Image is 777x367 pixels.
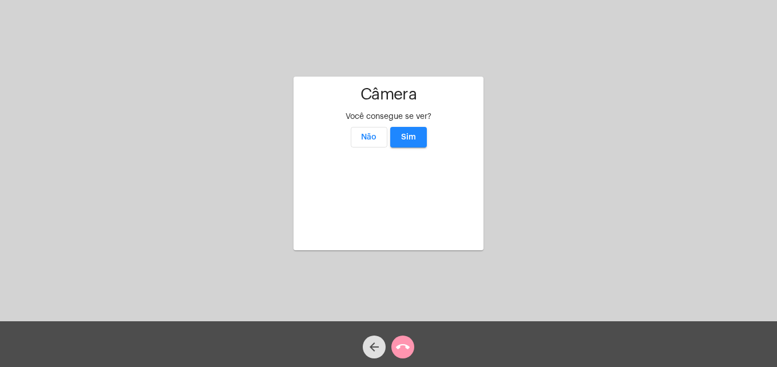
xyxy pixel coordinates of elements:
span: Não [361,133,376,141]
mat-icon: call_end [396,340,410,354]
span: Sim [401,133,416,141]
h1: Câmera [303,86,474,103]
button: Não [351,127,387,147]
mat-icon: arrow_back [367,340,381,354]
span: Você consegue se ver? [346,113,431,121]
button: Sim [390,127,427,147]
